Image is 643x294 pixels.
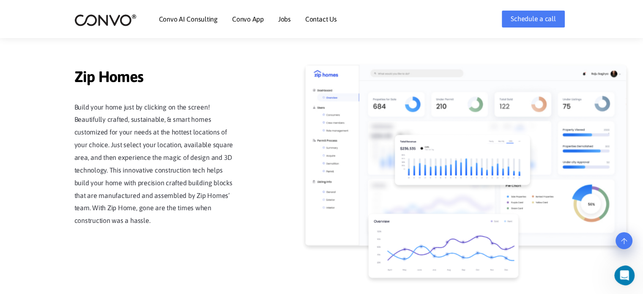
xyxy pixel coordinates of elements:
[278,16,291,22] a: Jobs
[159,16,218,22] a: Convo AI Consulting
[614,265,640,286] iframe: Intercom live chat
[74,101,235,228] p: Build your home just by clicking on the screen! Beautifully crafted, sustainable, & smart homes c...
[502,11,564,27] a: Schedule a call
[305,16,337,22] a: Contact Us
[74,68,235,88] span: Zip Homes
[74,14,137,27] img: logo_2.png
[232,16,264,22] a: Convo App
